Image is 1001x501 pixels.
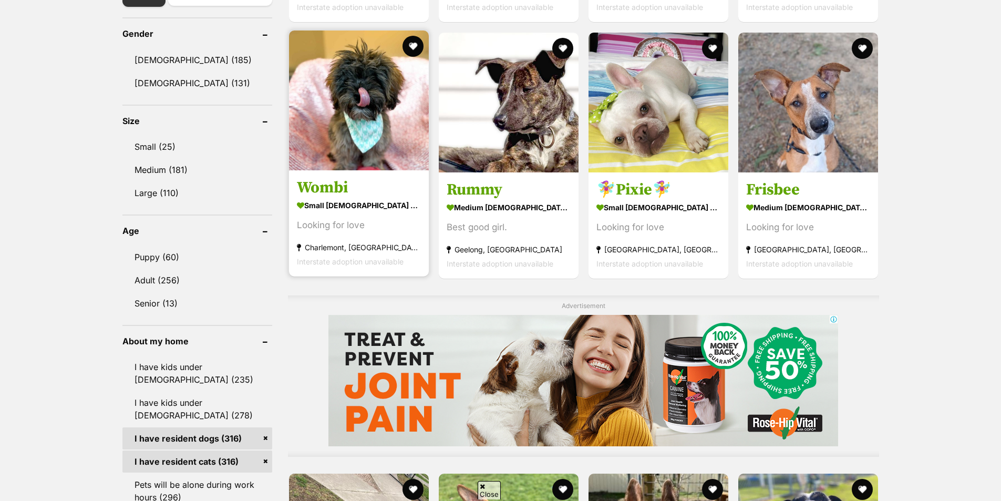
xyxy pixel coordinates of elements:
[439,172,579,279] a: Rummy medium [DEMOGRAPHIC_DATA] Dog Best good girl. Geelong, [GEOGRAPHIC_DATA] Interstate adoptio...
[297,3,404,12] span: Interstate adoption unavailable
[122,159,272,181] a: Medium (181)
[596,200,720,215] strong: small [DEMOGRAPHIC_DATA] Dog
[746,3,853,12] span: Interstate adoption unavailable
[122,356,272,391] a: I have kids under [DEMOGRAPHIC_DATA] (235)
[122,226,272,236] header: Age
[746,220,870,234] div: Looking for love
[289,30,429,170] img: Wombi - Shih Tzu x Poodle (Miniature) Dog
[439,33,579,172] img: Rummy - Jack Russell Terrier x Staffordshire Bull Terrier x Border Collie Dog
[403,479,424,500] button: favourite
[478,481,501,499] span: Close
[746,180,870,200] h3: Frisbee
[297,257,404,266] span: Interstate adoption unavailable
[589,33,728,172] img: 🧚‍♀️Pixie🧚‍♀️ - French Bulldog
[297,218,421,232] div: Looking for love
[552,479,573,500] button: favourite
[122,292,272,314] a: Senior (13)
[297,198,421,213] strong: small [DEMOGRAPHIC_DATA] Dog
[122,72,272,94] a: [DEMOGRAPHIC_DATA] (131)
[447,3,553,12] span: Interstate adoption unavailable
[738,33,878,172] img: Frisbee - Staffordshire Bull Terrier Dog
[122,246,272,268] a: Puppy (60)
[297,178,421,198] h3: Wombi
[122,29,272,38] header: Gender
[447,200,571,215] strong: medium [DEMOGRAPHIC_DATA] Dog
[447,259,553,268] span: Interstate adoption unavailable
[447,242,571,257] strong: Geelong, [GEOGRAPHIC_DATA]
[447,180,571,200] h3: Rummy
[122,49,272,71] a: [DEMOGRAPHIC_DATA] (185)
[852,479,873,500] button: favourite
[852,38,873,59] button: favourite
[288,295,879,457] div: Advertisement
[447,220,571,234] div: Best good girl.
[596,220,720,234] div: Looking for love
[122,182,272,204] a: Large (110)
[596,180,720,200] h3: 🧚‍♀️Pixie🧚‍♀️
[746,242,870,257] strong: [GEOGRAPHIC_DATA], [GEOGRAPHIC_DATA]
[702,479,723,500] button: favourite
[552,38,573,59] button: favourite
[122,392,272,426] a: I have kids under [DEMOGRAPHIC_DATA] (278)
[122,451,272,473] a: I have resident cats (316)
[289,170,429,277] a: Wombi small [DEMOGRAPHIC_DATA] Dog Looking for love Charlemont, [GEOGRAPHIC_DATA] Interstate adop...
[596,242,720,257] strong: [GEOGRAPHIC_DATA], [GEOGRAPHIC_DATA]
[122,269,272,291] a: Adult (256)
[122,116,272,126] header: Size
[297,240,421,254] strong: Charlemont, [GEOGRAPHIC_DATA]
[746,259,853,268] span: Interstate adoption unavailable
[746,200,870,215] strong: medium [DEMOGRAPHIC_DATA] Dog
[589,172,728,279] a: 🧚‍♀️Pixie🧚‍♀️ small [DEMOGRAPHIC_DATA] Dog Looking for love [GEOGRAPHIC_DATA], [GEOGRAPHIC_DATA] ...
[702,38,723,59] button: favourite
[328,315,838,446] iframe: Advertisement
[122,427,272,449] a: I have resident dogs (316)
[596,3,703,12] span: Interstate adoption unavailable
[596,259,703,268] span: Interstate adoption unavailable
[122,336,272,346] header: About my home
[122,136,272,158] a: Small (25)
[738,172,878,279] a: Frisbee medium [DEMOGRAPHIC_DATA] Dog Looking for love [GEOGRAPHIC_DATA], [GEOGRAPHIC_DATA] Inter...
[403,36,424,57] button: favourite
